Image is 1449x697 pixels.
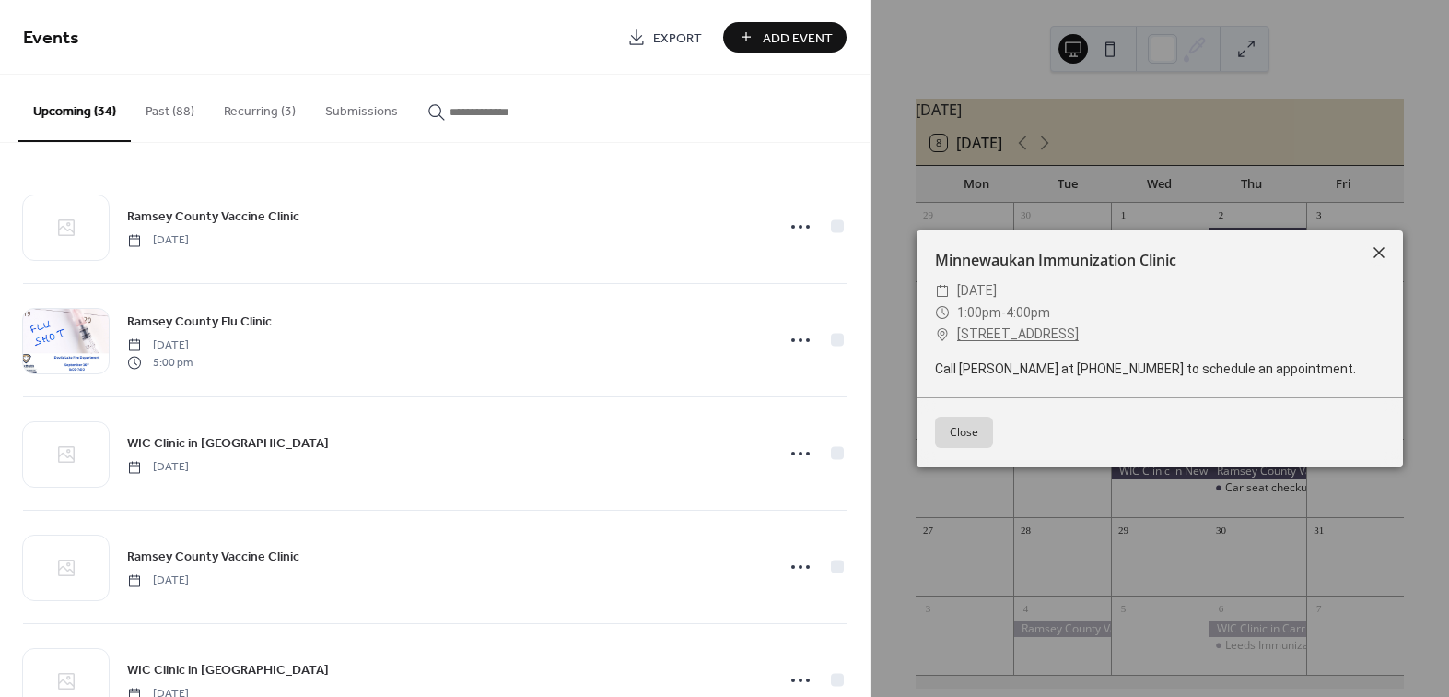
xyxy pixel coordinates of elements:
div: Minnewaukan Immunization Clinic [917,249,1403,271]
a: WIC Clinic in [GEOGRAPHIC_DATA] [127,659,329,680]
a: Ramsey County Vaccine Clinic [127,546,299,567]
span: Ramsey County Vaccine Clinic [127,548,299,567]
button: Close [935,417,993,448]
div: ​ [935,280,950,302]
div: ​ [935,324,950,346]
div: Call [PERSON_NAME] at [PHONE_NUMBER] to schedule an appointment. [917,360,1403,379]
span: 5:00 pm [127,354,193,371]
span: [DATE] [127,459,189,476]
span: [DATE] [127,232,189,249]
span: Ramsey County Flu Clinic [127,313,272,332]
div: ​ [935,302,950,325]
span: 4:00pm [1006,305,1050,320]
span: 1:00pm [957,305,1001,320]
span: [DATE] [127,337,193,354]
button: Upcoming (34) [18,75,131,142]
a: Export [613,22,716,53]
span: Export [653,29,702,48]
span: Events [23,20,79,56]
span: WIC Clinic in [GEOGRAPHIC_DATA] [127,661,329,680]
a: Ramsey County Vaccine Clinic [127,206,299,227]
span: [DATE] [957,280,997,302]
a: [STREET_ADDRESS] [957,324,1079,346]
button: Past (88) [131,75,209,140]
button: Add Event [723,22,847,53]
button: Submissions [310,75,413,140]
span: [DATE] [127,573,189,589]
span: - [1001,305,1006,320]
a: Ramsey County Flu Clinic [127,311,272,332]
span: Add Event [763,29,833,48]
a: WIC Clinic in [GEOGRAPHIC_DATA] [127,432,329,454]
span: WIC Clinic in [GEOGRAPHIC_DATA] [127,434,329,454]
button: Recurring (3) [209,75,310,140]
span: Ramsey County Vaccine Clinic [127,207,299,227]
